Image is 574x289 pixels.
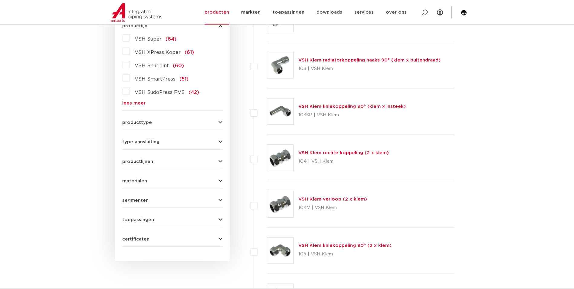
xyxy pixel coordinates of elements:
p: 105 | VSH Klem [298,249,392,259]
a: VSH Klem kniekoppeling 90° (klem x insteek) [298,104,406,109]
a: VSH Klem kniekoppeling 90° (2 x klem) [298,243,392,248]
p: 104V | VSH Klem [298,203,367,213]
a: VSH Klem radiatorkoppeling haaks 90° (klem x buitendraad) [298,58,441,62]
button: segmenten [122,198,222,203]
span: (60) [173,63,184,68]
a: VSH Klem rechte koppeling (2 x klem) [298,151,389,155]
p: 103SP | VSH Klem [298,110,406,120]
span: (42) [189,90,199,95]
span: toepassingen [122,218,154,222]
span: certificaten [122,237,149,241]
button: certificaten [122,237,222,241]
span: (51) [179,77,189,81]
img: Thumbnail for VSH Klem radiatorkoppeling haaks 90° (klem x buitendraad) [267,52,293,78]
button: producttype [122,120,222,125]
span: segmenten [122,198,149,203]
img: Thumbnail for VSH Klem verloop (2 x klem) [267,191,293,217]
span: productlijn [122,24,147,28]
button: productlijn [122,24,222,28]
span: VSH SmartPress [135,77,175,81]
span: VSH SudoPress RVS [135,90,185,95]
span: VSH Super [135,37,162,42]
span: (64) [166,37,176,42]
img: Thumbnail for VSH Klem rechte koppeling (2 x klem) [267,145,293,171]
span: type aansluiting [122,140,159,144]
span: producttype [122,120,152,125]
button: type aansluiting [122,140,222,144]
p: 104 | VSH Klem [298,157,389,166]
span: productlijnen [122,159,153,164]
button: productlijnen [122,159,222,164]
span: VSH XPress Koper [135,50,181,55]
a: VSH Klem verloop (2 x klem) [298,197,367,201]
button: toepassingen [122,218,222,222]
img: Thumbnail for VSH Klem kniekoppeling 90° (2 x klem) [267,238,293,264]
span: VSH Shurjoint [135,63,169,68]
p: 103 | VSH Klem [298,64,441,74]
a: lees meer [122,101,222,105]
button: materialen [122,179,222,183]
img: Thumbnail for VSH Klem kniekoppeling 90° (klem x insteek) [267,98,293,125]
span: (61) [185,50,194,55]
span: materialen [122,179,147,183]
